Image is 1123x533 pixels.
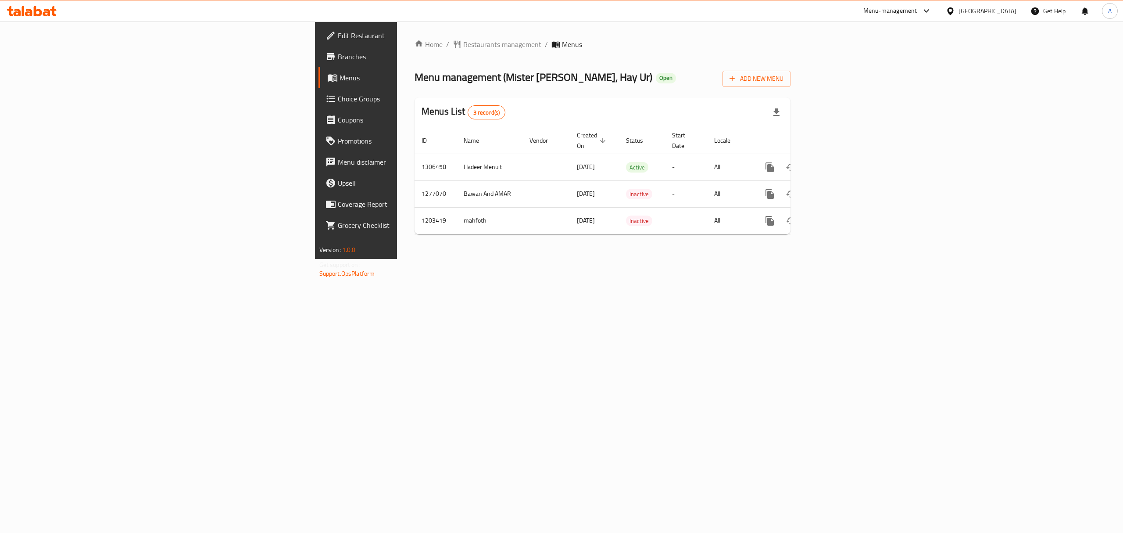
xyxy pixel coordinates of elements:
[665,207,707,234] td: -
[759,184,780,205] button: more
[759,157,780,178] button: more
[338,178,496,188] span: Upsell
[338,94,496,104] span: Choice Groups
[338,220,496,230] span: Grocery Checklist
[545,39,548,50] li: /
[338,199,496,209] span: Coverage Report
[340,72,496,83] span: Menus
[730,73,783,84] span: Add New Menu
[318,194,503,215] a: Coverage Report
[722,71,790,87] button: Add New Menu
[626,189,652,199] span: Inactive
[665,180,707,207] td: -
[468,105,506,119] div: Total records count
[338,136,496,146] span: Promotions
[707,180,752,207] td: All
[577,188,595,199] span: [DATE]
[319,244,341,256] span: Version:
[318,25,503,46] a: Edit Restaurant
[319,268,375,279] a: Support.OpsPlatform
[318,67,503,88] a: Menus
[577,161,595,173] span: [DATE]
[626,135,654,146] span: Status
[707,207,752,234] td: All
[415,39,790,50] nav: breadcrumb
[707,154,752,180] td: All
[577,215,595,226] span: [DATE]
[422,105,505,119] h2: Menus List
[529,135,559,146] span: Vendor
[626,216,652,226] div: Inactive
[665,154,707,180] td: -
[464,135,490,146] span: Name
[318,109,503,130] a: Coupons
[672,130,697,151] span: Start Date
[626,216,652,226] span: Inactive
[752,127,851,154] th: Actions
[342,244,356,256] span: 1.0.0
[577,130,608,151] span: Created On
[759,210,780,231] button: more
[415,127,851,234] table: enhanced table
[338,115,496,125] span: Coupons
[318,151,503,173] a: Menu disclaimer
[656,73,676,83] div: Open
[318,215,503,236] a: Grocery Checklist
[318,173,503,194] a: Upsell
[863,6,917,16] div: Menu-management
[958,6,1016,16] div: [GEOGRAPHIC_DATA]
[780,157,801,178] button: Change Status
[656,74,676,82] span: Open
[780,210,801,231] button: Change Status
[714,135,742,146] span: Locale
[415,67,652,87] span: Menu management ( Mister [PERSON_NAME], Hay Ur )
[318,46,503,67] a: Branches
[318,130,503,151] a: Promotions
[318,88,503,109] a: Choice Groups
[338,30,496,41] span: Edit Restaurant
[319,259,360,270] span: Get support on:
[338,51,496,62] span: Branches
[780,184,801,205] button: Change Status
[338,157,496,167] span: Menu disclaimer
[1108,6,1112,16] span: A
[422,135,438,146] span: ID
[626,162,648,173] span: Active
[766,102,787,123] div: Export file
[468,108,505,117] span: 3 record(s)
[562,39,582,50] span: Menus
